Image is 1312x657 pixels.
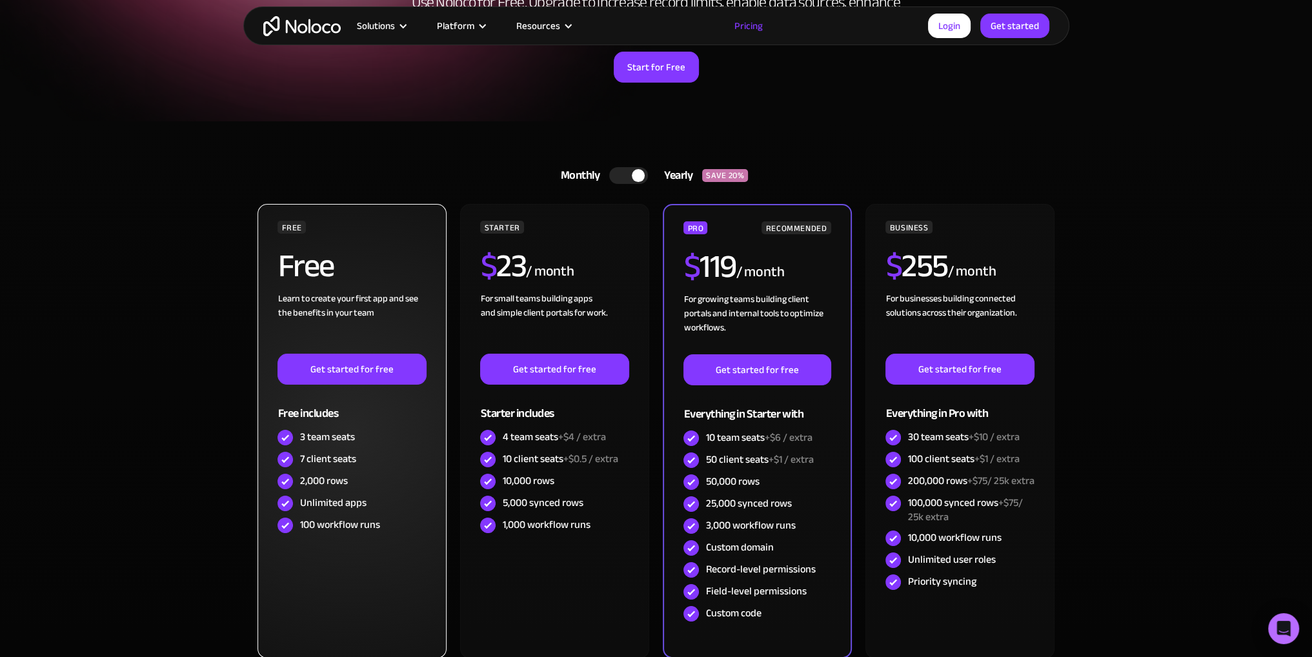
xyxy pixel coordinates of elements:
[683,250,736,283] h2: 119
[480,354,629,385] a: Get started for free
[683,385,831,427] div: Everything in Starter with
[885,354,1034,385] a: Get started for free
[705,606,761,620] div: Custom code
[299,452,356,466] div: 7 client seats
[278,292,426,354] div: Learn to create your first app and see the benefits in your team ‍
[736,262,784,283] div: / month
[502,518,590,532] div: 1,000 workflow runs
[502,474,554,488] div: 10,000 rows
[437,17,474,34] div: Platform
[974,449,1019,469] span: +$1 / extra
[907,574,976,589] div: Priority syncing
[768,450,813,469] span: +$1 / extra
[968,427,1019,447] span: +$10 / extra
[480,292,629,354] div: For small teams building apps and simple client portals for work. ‍
[1268,613,1299,644] div: Open Intercom Messenger
[648,166,702,185] div: Yearly
[278,354,426,385] a: Get started for free
[299,518,379,532] div: 100 workflow runs
[705,518,795,532] div: 3,000 workflow runs
[705,562,815,576] div: Record-level permissions
[278,250,334,282] h2: Free
[907,552,995,567] div: Unlimited user roles
[705,496,791,510] div: 25,000 synced rows
[718,17,779,34] a: Pricing
[502,430,605,444] div: 4 team seats
[480,250,526,282] h2: 23
[907,493,1022,527] span: +$75/ 25k extra
[885,292,1034,354] div: For businesses building connected solutions across their organization. ‍
[480,385,629,427] div: Starter includes
[516,17,560,34] div: Resources
[705,452,813,467] div: 50 client seats
[907,496,1034,524] div: 100,000 synced rows
[545,166,610,185] div: Monthly
[278,221,306,234] div: FREE
[683,236,700,297] span: $
[526,261,574,282] div: / month
[907,474,1034,488] div: 200,000 rows
[705,540,773,554] div: Custom domain
[421,17,500,34] div: Platform
[762,221,831,234] div: RECOMMENDED
[705,430,812,445] div: 10 team seats
[980,14,1049,38] a: Get started
[885,250,947,282] h2: 255
[885,385,1034,427] div: Everything in Pro with
[705,584,806,598] div: Field-level permissions
[299,474,347,488] div: 2,000 rows
[705,474,759,489] div: 50,000 rows
[928,14,971,38] a: Login
[480,221,523,234] div: STARTER
[341,17,421,34] div: Solutions
[558,427,605,447] span: +$4 / extra
[764,428,812,447] span: +$6 / extra
[683,354,831,385] a: Get started for free
[885,236,902,296] span: $
[683,221,707,234] div: PRO
[702,169,748,182] div: SAVE 20%
[299,430,354,444] div: 3 team seats
[683,292,831,354] div: For growing teams building client portals and internal tools to optimize workflows.
[263,16,341,36] a: home
[299,496,366,510] div: Unlimited apps
[502,452,618,466] div: 10 client seats
[885,221,932,234] div: BUSINESS
[614,52,699,83] a: Start for Free
[907,452,1019,466] div: 100 client seats
[907,531,1001,545] div: 10,000 workflow runs
[502,496,583,510] div: 5,000 synced rows
[947,261,996,282] div: / month
[278,385,426,427] div: Free includes
[907,430,1019,444] div: 30 team seats
[967,471,1034,490] span: +$75/ 25k extra
[357,17,395,34] div: Solutions
[480,236,496,296] span: $
[563,449,618,469] span: +$0.5 / extra
[500,17,586,34] div: Resources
